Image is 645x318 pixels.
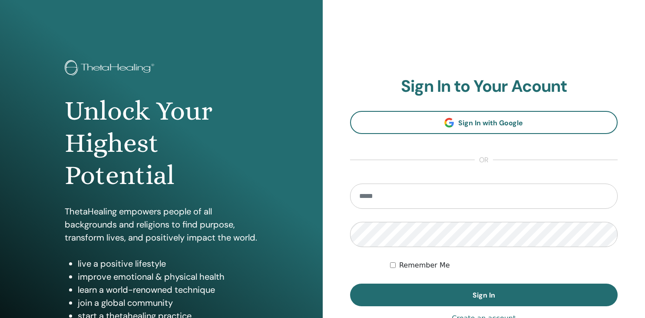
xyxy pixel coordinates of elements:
h2: Sign In to Your Acount [350,77,618,97]
li: learn a world-renowned technique [78,283,258,296]
h1: Unlock Your Highest Potential [65,95,258,192]
li: join a global community [78,296,258,309]
div: Keep me authenticated indefinitely or until I manually logout [390,260,618,271]
span: Sign In with Google [458,118,523,127]
button: Sign In [350,284,618,306]
span: or [475,155,493,165]
li: live a positive lifestyle [78,257,258,270]
span: Sign In [473,291,495,300]
a: Sign In with Google [350,111,618,134]
li: improve emotional & physical health [78,270,258,283]
p: ThetaHealing empowers people of all backgrounds and religions to find purpose, transform lives, a... [65,205,258,244]
label: Remember Me [399,260,450,271]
